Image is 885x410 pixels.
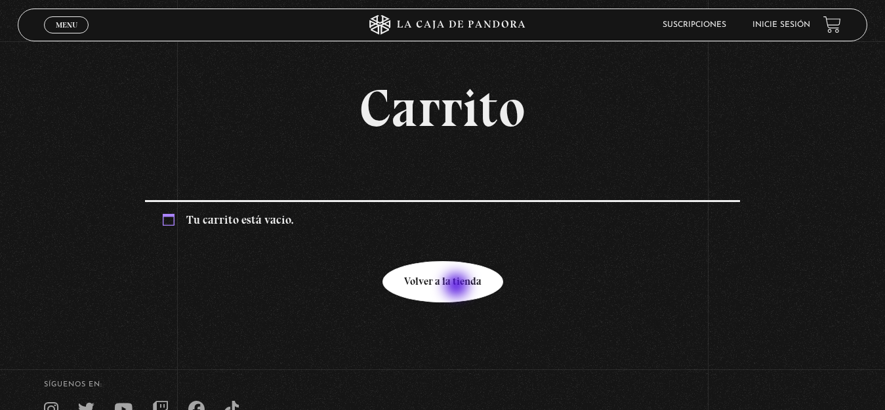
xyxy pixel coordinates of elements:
[145,200,740,237] div: Tu carrito está vacío.
[51,31,82,41] span: Cerrar
[56,21,77,29] span: Menu
[145,82,740,134] h1: Carrito
[663,21,726,29] a: Suscripciones
[823,16,841,33] a: View your shopping cart
[44,381,840,388] h4: SÍguenos en:
[382,261,503,302] a: Volver a la tienda
[752,21,810,29] a: Inicie sesión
